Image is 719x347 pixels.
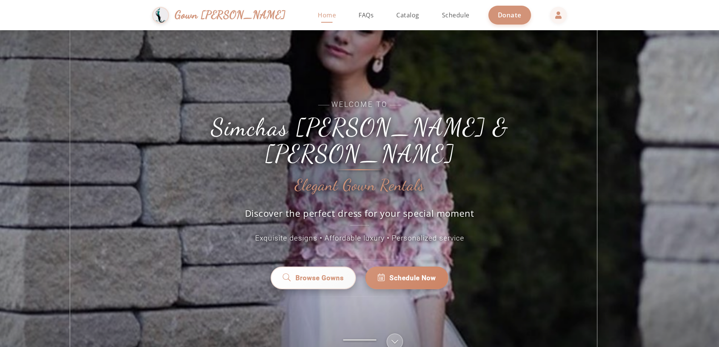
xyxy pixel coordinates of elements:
span: Home [318,11,336,19]
span: Catalog [396,11,419,19]
span: Schedule Now [390,273,436,283]
span: Donate [498,11,522,19]
h2: Elegant Gown Rentals [295,177,424,194]
span: Browse Gowns [296,273,344,283]
a: Donate [488,6,531,24]
span: Schedule [442,11,470,19]
span: Welcome to [190,99,530,110]
span: FAQs [359,11,374,19]
a: Gown [PERSON_NAME] [152,5,293,26]
h1: Simchas [PERSON_NAME] & [PERSON_NAME] [190,114,530,167]
img: Gown Gmach Logo [152,7,169,24]
p: Exquisite designs • Affordable luxury • Personalized service [190,233,530,244]
p: Discover the perfect dress for your special moment [237,207,482,225]
span: Gown [PERSON_NAME] [175,7,285,23]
